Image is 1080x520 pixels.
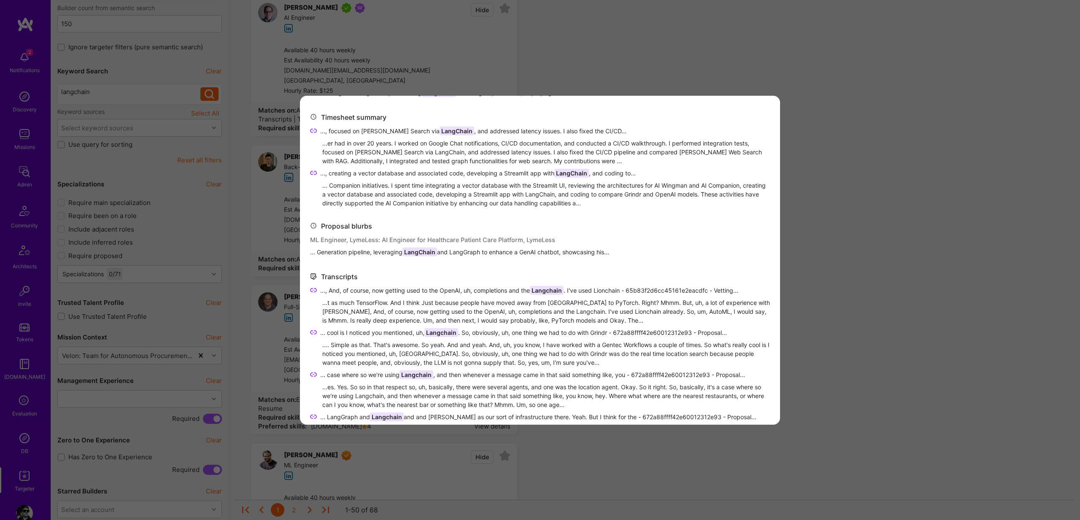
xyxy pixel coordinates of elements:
[370,412,404,421] span: Langchain
[402,248,437,256] span: LangChain
[440,127,474,135] span: LangChain
[310,371,317,378] i: icon LinkSecondary
[320,370,745,379] span: ... case where so we're using , and then whenever a message came in that said something like, you...
[320,169,636,178] span: ..., creating a vector database and associated code, developing a Streamlit app with , and coding...
[310,248,609,256] span: ... Generation pipeline, leveraging and LangGraph to enhance a GenAI chatbot, showcasing his...
[300,96,780,425] div: modal
[310,273,317,280] i: icon Transcripts
[322,298,770,325] div: ...t as much TensorFlow. And I think Just because people have moved away from [GEOGRAPHIC_DATA] t...
[320,328,727,337] span: ... cool is I noticed you mentioned, uh, . So, obviously, uh, one thing we had to do with Grindr ...
[530,286,564,295] span: Langchain
[321,113,386,122] div: Timesheet summary
[321,272,358,281] div: Transcripts
[310,170,317,176] i: icon LinkSecondary
[322,340,770,367] div: .... Simple as that. That's awesome. So yeah. And and yeah. And, uh, you know, I have worked with...
[310,287,317,294] i: icon LinkSecondary
[320,286,738,295] span: ..., And, of course, now getting used to the OpenAI, uh, completions and the . I've used Lionchai...
[322,139,770,165] div: ...er had in over 20 years. I worked on Google Chat notifications, CI/CD documentation, and condu...
[310,413,317,420] i: icon LinkSecondary
[554,169,589,178] span: LangChain
[310,113,317,120] i: icon TimesheetSummary
[310,127,317,134] i: icon LinkSecondary
[320,127,626,135] span: ..., focused on [PERSON_NAME] Search via , and addressed latency issues. I also fixed the CI/CD...
[424,328,458,337] span: Langchain
[310,235,609,244] div: ML Engineer, LymeLess: AI Engineer for Healthcare Patient Care Platform, LymeLess
[310,329,317,336] i: icon LinkSecondary
[320,412,756,421] span: ... LangGraph and and and [PERSON_NAME] as our sort of infrastructure there. Yeah. But I think fo...
[400,370,433,379] span: Langchain
[322,181,770,207] div: ... Companion initiatives. I spent time integrating a vector database with the Streamlit UI, revi...
[321,222,372,231] div: Proposal blurbs
[310,222,317,229] i: icon ProposalBlurbs
[322,383,770,409] div: ...es. Yes. So so in that respect so, uh, basically, there were several agents, and one was the l...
